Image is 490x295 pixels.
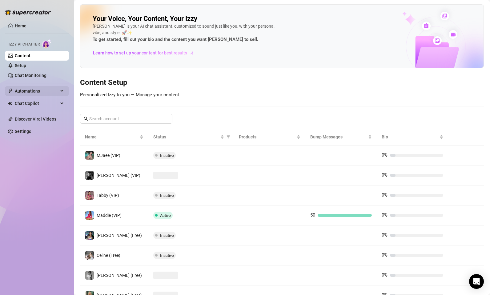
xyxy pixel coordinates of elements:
a: Settings [15,129,31,134]
div: [PERSON_NAME] is your AI chat assistant, customized to sound just like you, with your persona, vi... [93,23,277,43]
th: Bio [377,129,448,146]
span: Chat Copilot [15,98,58,108]
span: 0% [382,192,388,198]
span: — [239,192,243,198]
img: Kennedy (VIP) [85,171,94,180]
span: search [84,117,88,121]
span: Bio [382,134,438,140]
span: Inactive [160,193,174,198]
span: Automations [15,86,58,96]
span: Inactive [160,253,174,258]
span: Personalized Izzy to you — Manage your content. [80,92,180,98]
span: Maddie (VIP) [97,213,122,218]
span: — [239,272,243,278]
span: — [310,272,314,278]
img: MJaee (VIP) [85,151,94,160]
a: Discover Viral Videos [15,117,56,122]
img: Maddie (Free) [85,231,94,240]
span: Products [239,134,295,140]
span: 0% [382,252,388,258]
th: Status [148,129,234,146]
span: Celine (Free) [97,253,120,258]
th: Bump Messages [305,129,377,146]
span: Bump Messages [310,134,367,140]
span: Name [85,134,139,140]
span: 50 [310,212,315,218]
strong: To get started, fill out your bio and the content you want [PERSON_NAME] to sell. [93,37,258,42]
img: Kennedy (Free) [85,271,94,280]
span: thunderbolt [8,89,13,94]
img: Chat Copilot [8,101,12,106]
span: [PERSON_NAME] (VIP) [97,173,140,178]
span: — [310,192,314,198]
h3: Content Setup [80,78,484,88]
span: — [310,252,314,258]
span: [PERSON_NAME] (Free) [97,233,142,238]
img: logo-BBDzfeDw.svg [5,9,51,15]
img: AI Chatter [42,39,52,48]
span: — [310,172,314,178]
span: Izzy AI Chatter [9,42,40,47]
img: Celine (Free) [85,251,94,260]
span: filter [225,132,231,142]
a: Content [15,53,30,58]
span: 0% [382,172,388,178]
span: [PERSON_NAME] (Free) [97,273,142,278]
span: MJaee (VIP) [97,153,120,158]
img: ai-chatter-content-library-cLFOSyPT.png [388,5,484,68]
span: Tabby (VIP) [97,193,119,198]
a: Setup [15,63,26,68]
span: Inactive [160,233,174,238]
span: — [239,212,243,218]
span: 0% [382,212,388,218]
span: Active [160,213,171,218]
div: Open Intercom Messenger [469,274,484,289]
a: Home [15,23,26,28]
th: Name [80,129,148,146]
span: — [310,232,314,238]
span: 0% [382,232,388,238]
span: 0% [382,272,388,278]
img: Tabby (VIP) [85,191,94,200]
img: Maddie (VIP) [85,211,94,220]
span: — [239,252,243,258]
h2: Your Voice, Your Content, Your Izzy [93,14,197,23]
span: arrow-right [189,50,195,56]
span: Learn how to set up your content for best results [93,50,187,56]
span: 0% [382,152,388,158]
span: — [310,152,314,158]
span: — [239,232,243,238]
span: — [239,152,243,158]
span: filter [227,135,230,139]
a: Learn how to set up your content for best results [93,48,199,58]
span: Inactive [160,153,174,158]
span: — [239,172,243,178]
th: Products [234,129,305,146]
span: Status [153,134,219,140]
input: Search account [89,115,164,122]
a: Chat Monitoring [15,73,46,78]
